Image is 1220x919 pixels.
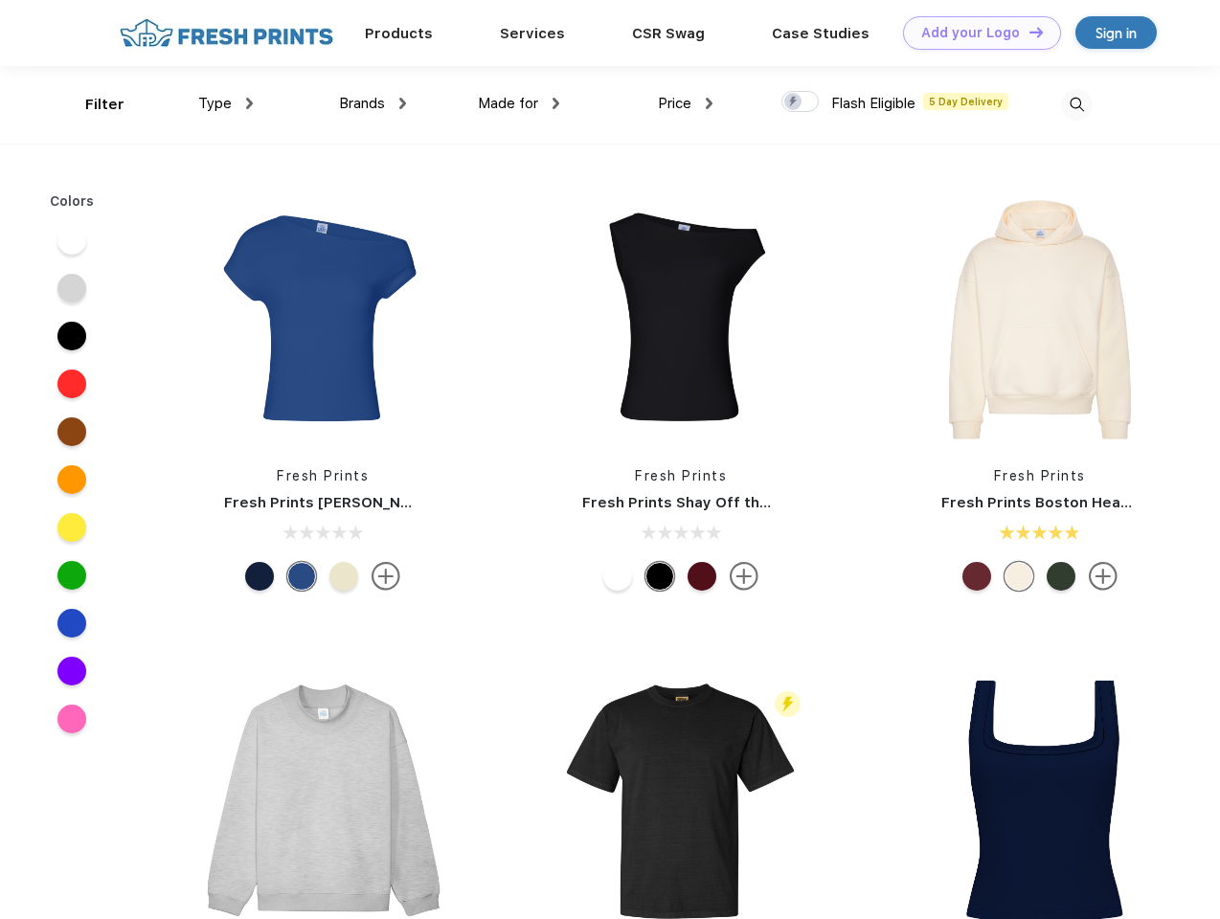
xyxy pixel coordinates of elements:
[962,562,991,591] div: Crimson Red mto
[1047,562,1075,591] div: Forest Green mto
[198,95,232,112] span: Type
[1096,22,1137,44] div: Sign in
[224,494,597,511] a: Fresh Prints [PERSON_NAME] Off the Shoulder Top
[635,468,727,483] a: Fresh Prints
[921,25,1020,41] div: Add your Logo
[688,562,716,591] div: Burgundy mto
[730,562,758,591] img: more.svg
[553,98,559,109] img: dropdown.png
[1005,562,1033,591] div: Buttermilk
[500,25,565,42] a: Services
[277,468,369,483] a: Fresh Prints
[245,562,274,591] div: Navy
[1089,562,1118,591] img: more.svg
[114,16,339,50] img: fo%20logo%202.webp
[246,98,253,109] img: dropdown.png
[994,468,1086,483] a: Fresh Prints
[645,562,674,591] div: Black
[1075,16,1157,49] a: Sign in
[478,95,538,112] span: Made for
[1029,27,1043,37] img: DT
[329,562,358,591] div: Butter Yellow
[706,98,712,109] img: dropdown.png
[923,93,1008,110] span: 5 Day Delivery
[1061,89,1093,121] img: desktop_search.svg
[372,562,400,591] img: more.svg
[35,191,109,212] div: Colors
[831,95,915,112] span: Flash Eligible
[85,94,124,116] div: Filter
[775,691,801,717] img: flash_active_toggle.svg
[339,95,385,112] span: Brands
[658,95,691,112] span: Price
[399,98,406,109] img: dropdown.png
[195,192,450,447] img: func=resize&h=266
[287,562,316,591] div: True Blue
[365,25,433,42] a: Products
[632,25,705,42] a: CSR Swag
[913,192,1167,447] img: func=resize&h=266
[554,192,808,447] img: func=resize&h=266
[582,494,877,511] a: Fresh Prints Shay Off the Shoulder Tank
[603,562,632,591] div: White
